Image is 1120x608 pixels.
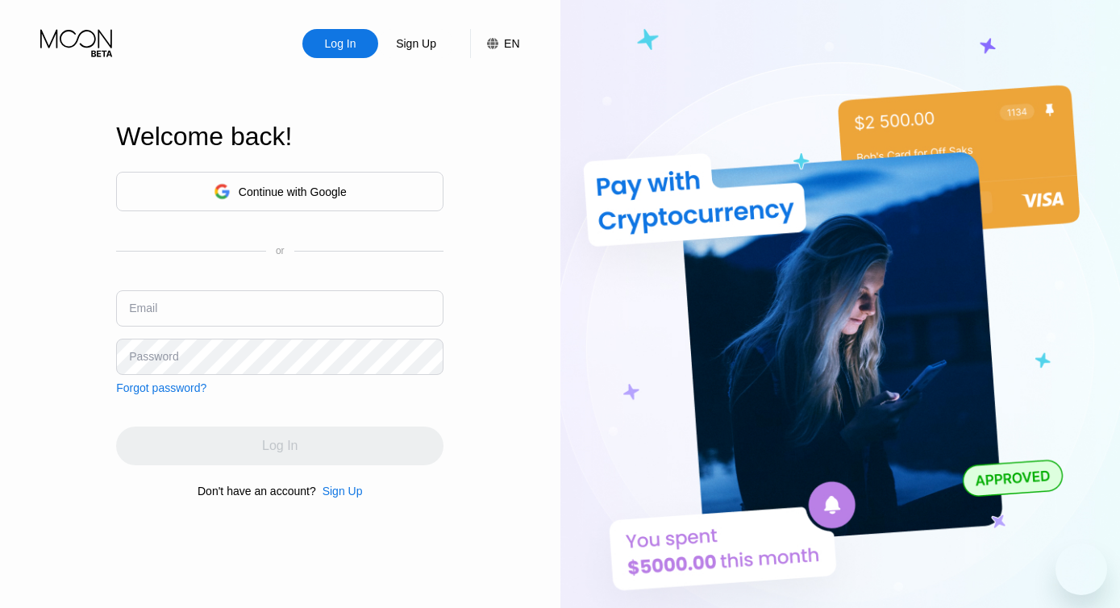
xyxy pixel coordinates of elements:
[116,381,206,394] div: Forgot password?
[504,37,519,50] div: EN
[198,485,316,498] div: Don't have an account?
[378,29,454,58] div: Sign Up
[302,29,378,58] div: Log In
[239,185,347,198] div: Continue with Google
[1055,543,1107,595] iframe: Button to launch messaging window
[323,35,358,52] div: Log In
[129,302,157,314] div: Email
[116,122,443,152] div: Welcome back!
[316,485,363,498] div: Sign Up
[129,350,178,363] div: Password
[323,485,363,498] div: Sign Up
[276,245,285,256] div: or
[116,172,443,211] div: Continue with Google
[470,29,519,58] div: EN
[394,35,438,52] div: Sign Up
